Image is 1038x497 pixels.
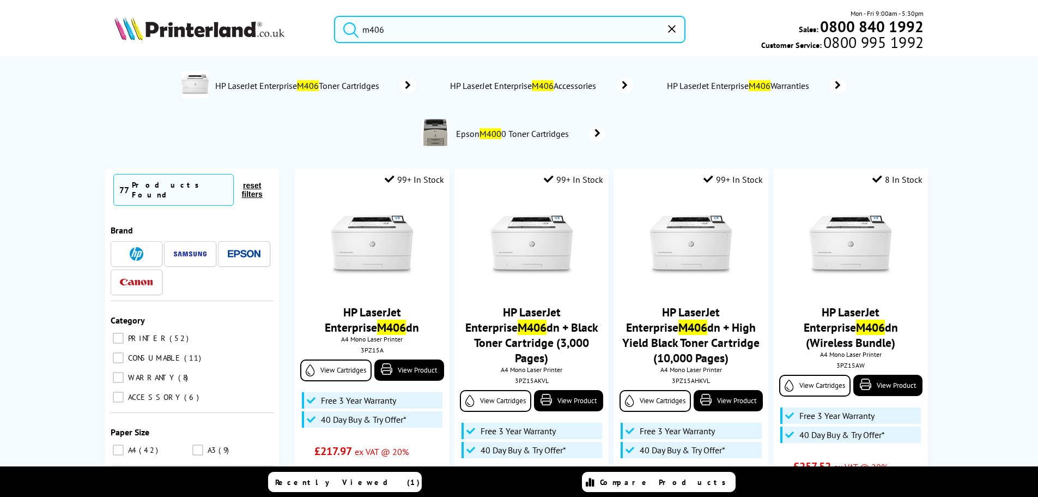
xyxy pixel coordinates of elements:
[125,392,183,402] span: ACCESSORY
[454,119,605,148] a: EpsonM4000 Toner Cartridges
[620,366,763,374] span: A4 Mono Laser Printer
[479,128,501,139] mark: M400
[113,445,124,456] input: A4 42
[481,445,566,456] span: 40 Day Buy & Try Offer*
[314,444,352,458] span: £217.97
[300,335,444,343] span: A4 Mono Laser Printer
[125,373,177,382] span: WARRANTY
[818,21,924,32] a: 0800 840 1992
[125,445,138,455] span: A4
[422,119,449,146] img: C11CA10001BZ-conspage.jpg
[694,390,763,411] a: View Product
[355,446,409,457] span: ex VAT @ 20%
[620,390,691,412] a: View Cartridges
[449,80,600,91] span: HP LaserJet Enterprise Accessories
[130,247,143,261] img: HP
[822,37,924,47] span: 0800 995 1992
[374,360,444,381] a: View Product
[465,304,598,366] a: HP LaserJet EnterpriseM406dn + Black Toner Cartridge (3,000 Pages)
[314,464,353,478] span: £261.56
[666,80,814,91] span: HP LaserJet Enterprise Warranties
[139,445,161,455] span: 42
[303,346,441,354] div: 3PZ15A
[228,250,260,258] img: Epson
[111,427,149,438] span: Paper Size
[119,184,129,195] span: 77
[793,459,831,474] span: £257.52
[779,350,922,358] span: A4 Mono Laser Printer
[799,410,875,421] span: Free 3 Year Warranty
[169,333,191,343] span: 52
[449,78,633,93] a: HP LaserJet EnterpriseM406Accessories
[178,373,191,382] span: 8
[184,353,204,363] span: 11
[851,8,924,19] span: Mon - Fri 9:00am - 5:30pm
[268,472,422,492] a: Recently Viewed (1)
[491,204,573,286] img: HP-M406dn-Front-Small.jpg
[120,279,153,286] img: Canon
[113,372,124,383] input: WARRANTY 8
[782,361,920,369] div: 3PZ15AW
[321,414,406,425] span: 40 Day Buy & Try Offer*
[856,320,885,335] mark: M406
[214,71,416,100] a: HP LaserJet EnterpriseM406Toner Cartridges
[640,445,725,456] span: 40 Day Buy & Try Offer*
[544,174,603,185] div: 99+ In Stock
[582,472,736,492] a: Compare Products
[460,366,603,374] span: A4 Mono Laser Printer
[678,320,707,335] mark: M406
[113,333,124,344] input: PRINTER 52
[481,426,556,436] span: Free 3 Year Warranty
[834,462,888,472] span: ex VAT @ 20%
[181,71,209,98] img: 3PZ15A-departmentpage.jpg
[799,429,885,440] span: 40 Day Buy & Try Offer*
[640,426,715,436] span: Free 3 Year Warranty
[534,390,603,411] a: View Product
[650,204,732,286] img: HP-M406dn-Front-Small.jpg
[218,445,232,455] span: 9
[600,477,732,487] span: Compare Products
[114,16,321,43] a: Printerland Logo
[111,315,145,326] span: Category
[234,181,271,199] button: reset filters
[325,304,419,335] a: HP LaserJet EnterpriseM406dn
[184,392,202,402] span: 6
[125,353,183,363] span: CONSUMABLE
[820,16,924,37] b: 0800 840 1992
[872,174,922,185] div: 8 In Stock
[205,445,217,455] span: A3
[853,375,922,396] a: View Product
[622,376,760,385] div: 3PZ15AHKVL
[331,204,413,286] img: HP-M406dn-Front-Small.jpg
[810,204,891,286] img: HP-M406dn-Front-Small.jpg
[125,333,168,343] span: PRINTER
[454,128,573,139] span: Epson 0 Toner Cartridges
[703,174,763,185] div: 99+ In Stock
[111,225,133,236] span: Brand
[356,466,383,477] span: inc VAT
[804,304,898,350] a: HP LaserJet EnterpriseM406dn (Wireless Bundle)
[749,80,770,91] mark: M406
[214,80,383,91] span: HP LaserJet Enterprise Toner Cartridges
[377,320,406,335] mark: M406
[113,392,124,403] input: ACCESSORY 6
[532,80,554,91] mark: M406
[174,252,207,256] img: Samsung
[297,80,319,91] mark: M406
[799,24,818,34] span: Sales:
[666,78,846,93] a: HP LaserJet EnterpriseM406Warranties
[779,375,851,397] a: View Cartridges
[275,477,420,487] span: Recently Viewed (1)
[460,390,531,412] a: View Cartridges
[300,360,372,381] a: View Cartridges
[192,445,203,456] input: A3 9
[518,320,547,335] mark: M406
[132,180,228,200] div: Products Found
[761,37,924,50] span: Customer Service:
[113,352,124,363] input: CONSUMABLE 11
[463,376,600,385] div: 3PZ15AKVL
[321,395,396,406] span: Free 3 Year Warranty
[622,304,760,366] a: HP LaserJet EnterpriseM406dn + High Yield Black Toner Cartridge (10,000 Pages)
[385,174,444,185] div: 99+ In Stock
[114,16,284,40] img: Printerland Logo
